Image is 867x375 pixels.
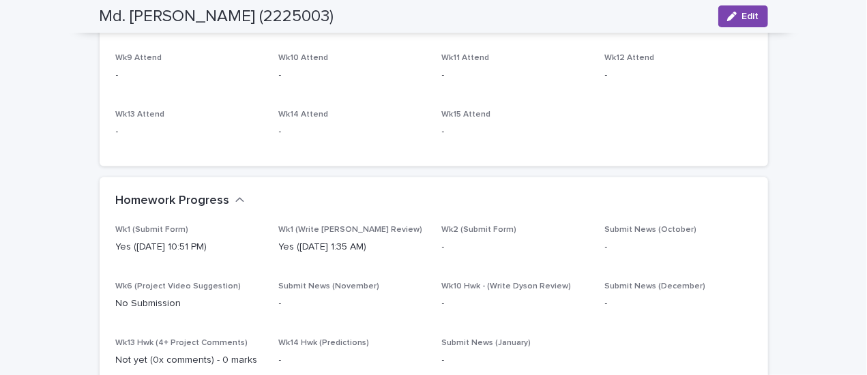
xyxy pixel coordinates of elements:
font: - [605,242,608,252]
font: - [279,127,282,136]
button: Edit [718,5,768,27]
font: - [442,299,445,308]
font: No Submission [116,299,181,308]
font: Wk14 Hwk (Predictions) [279,339,370,347]
font: Wk10 Hwk - (Write Dyson Review) [442,282,572,290]
font: Submit News (November) [279,282,380,290]
font: Yes ([DATE] 10:51 PM) [116,242,207,252]
font: Wk9 Attend [116,54,162,62]
font: Submit News (December) [605,282,706,290]
font: Wk12 Attend [605,54,655,62]
font: - [605,299,608,308]
font: - [116,127,119,136]
font: Not yet (0x comments) - 0 marks [116,355,258,365]
font: - [442,355,445,365]
font: Submit News (January) [442,339,531,347]
font: Wk2 (Submit Form) [442,226,517,234]
font: - [442,242,445,252]
button: Homework Progress [116,194,245,209]
font: Wk6 (Project Video Suggestion) [116,282,241,290]
font: - [442,127,445,136]
font: - [279,70,282,80]
font: Wk10 Attend [279,54,329,62]
font: Md. [PERSON_NAME] (2225003) [100,8,334,25]
font: Wk1 (Write [PERSON_NAME] Review) [279,226,423,234]
font: - [442,70,445,80]
font: Submit News (October) [605,226,697,234]
font: Wk15 Attend [442,110,491,119]
font: Wk13 Attend [116,110,165,119]
font: - [279,355,282,365]
font: - [116,70,119,80]
font: - [605,70,608,80]
font: Edit [742,12,759,21]
font: Homework Progress [116,194,230,207]
font: Yes ([DATE] 1:35 AM) [279,242,367,252]
font: Wk14 Attend [279,110,329,119]
font: Wk13 Hwk (4+ Project Comments) [116,339,248,347]
font: Wk11 Attend [442,54,490,62]
font: Wk1 (Submit Form) [116,226,189,234]
font: - [279,299,282,308]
